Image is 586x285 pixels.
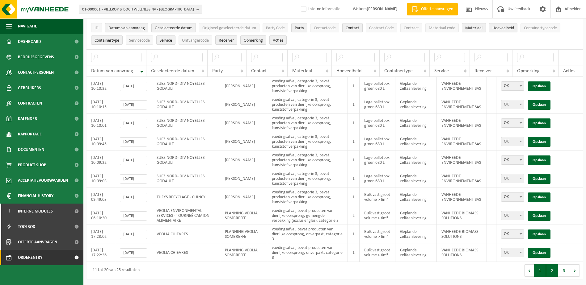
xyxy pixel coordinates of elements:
label: Interne informatie [300,5,340,14]
span: Servicecode [129,38,150,43]
td: 1 [348,225,360,243]
span: Contact [251,68,267,73]
a: Opslaan [528,192,550,202]
span: Containertypecode [524,26,557,31]
button: 1 [534,264,546,277]
a: Offerte aanvragen [407,3,458,15]
td: [PERSON_NAME] [220,132,267,151]
td: voedingsafval, bevat producten van dierlijke oorsprong, onverpakt, categorie 3 [267,225,348,243]
td: 1 [348,169,360,188]
td: 1 [348,95,360,114]
a: Opslaan [528,174,550,184]
span: Gebruikers [18,80,41,96]
td: VANHEEDE ENVIRONNEMENT SAS [437,95,487,114]
button: 01-000001 - VILLEROY & BOCH WELLNESS NV - [GEOGRAPHIC_DATA] [79,5,202,14]
td: Lage palletbox groen 680 L [360,114,395,132]
td: VEOLIA CHIEVRES [152,225,220,243]
span: OK [501,248,524,257]
td: Geplande zelfaanlevering [395,132,437,151]
span: Contact [346,26,359,31]
span: Contract [404,26,419,31]
td: [DATE] 10:10:32 [86,77,115,95]
td: voedingsafval, categorie 3, bevat producten van dierlijke oorsprong, kunststof verpakking [267,151,348,169]
td: 2 [348,206,360,225]
td: [PERSON_NAME] [220,188,267,206]
td: voedingsafval, categorie 3, bevat producten van dierlijke oorsprong, kunststof verpakking [267,95,348,114]
td: VEOLIA ENVIRONMENTAL SERVICES - TOURNEÉ CAMION ALIMENTAIRE [152,206,220,225]
td: VANHEEDE ENVIRONNEMENT SAS [437,188,487,206]
button: Geselecteerde datumGeselecteerde datum: Activate to sort [151,23,196,32]
button: MateriaalMateriaal: Activate to sort [462,23,486,32]
span: Offerte aanvragen [419,6,455,12]
a: Opslaan [528,229,550,239]
span: OK [501,100,524,109]
td: VANHEEDE ENVIRONNEMENT SAS [437,151,487,169]
a: Opslaan [528,248,550,258]
span: OK [501,192,524,202]
td: voedingsafval, bevat producten van dierlijke oorsprong, onverpakt, categorie 3 [267,243,348,262]
td: Geplande zelfaanlevering [395,188,437,206]
span: Service [434,68,449,73]
span: OK [501,119,524,127]
span: Kalender [18,111,37,126]
span: Containertype [384,68,413,73]
td: Geplande zelfaanlevering [395,243,437,262]
td: [PERSON_NAME] [220,95,267,114]
td: Geplande zelfaanlevering [395,206,437,225]
td: [DATE] 17:22:36 [86,243,115,262]
td: THEYS RECYCLAGE - CUINCY [152,188,220,206]
span: Acties [273,38,283,43]
button: Materiaal codeMateriaal code: Activate to sort [425,23,459,32]
td: PLANNING VEOLIA SOMBREFFE [220,206,267,225]
td: Geplande zelfaanlevering [395,114,437,132]
span: Origineel geselecteerde datum [202,26,256,31]
td: Lage palletbox groen 680 L [360,132,395,151]
td: SUEZ NORD- DIV NOYELLES GODAULT [152,77,220,95]
td: SUEZ NORD- DIV NOYELLES GODAULT [152,169,220,188]
td: [DATE] 10:09:22 [86,151,115,169]
span: OK [501,82,524,90]
span: Datum van aanvraag [108,26,145,31]
td: PLANNING VEOLIA SOMBREFFE [220,225,267,243]
td: VANHEEDE BIOMASS SOLUTIONS [437,243,487,262]
span: Datum van aanvraag [91,68,133,73]
td: SUEZ NORD- DIV NOYELLES GODAULT [152,114,220,132]
span: Rapportage [18,126,42,142]
span: Materiaal [292,68,312,73]
a: Opslaan [528,118,550,128]
td: VANHEEDE ENVIRONNEMENT SAS [437,114,487,132]
span: Product Shop [18,157,46,173]
span: OK [501,81,524,91]
td: VANHEEDE ENVIRONNEMENT SAS [437,77,487,95]
strong: [PERSON_NAME] [367,7,398,11]
span: OK [501,211,524,220]
td: 1 [348,114,360,132]
td: Bulk vast groot volume > 6m³ [360,243,395,262]
button: PartyParty: Activate to sort [291,23,307,32]
span: Receiver [219,38,234,43]
button: Datum van aanvraagDatum van aanvraag: Activate to remove sorting [105,23,148,32]
td: 1 [348,243,360,262]
button: ServicecodeServicecode: Activate to sort [126,35,153,45]
td: 1 [348,151,360,169]
td: [PERSON_NAME] [220,151,267,169]
td: Geplande zelfaanlevering [395,169,437,188]
td: VANHEEDE ENVIRONNEMENT SAS [437,132,487,151]
span: Offerte aanvragen [18,234,57,250]
span: OK [501,248,524,257]
span: OK [501,230,524,238]
button: Party CodeParty Code: Activate to sort [263,23,288,32]
span: Receiver [474,68,492,73]
td: voedingsafval, categorie 3, bevat producten van dierlijke oorsprong, kunststof verpakking [267,77,348,95]
button: ContainertypecodeContainertypecode: Activate to sort [521,23,560,32]
td: VANHEEDE ENVIRONNEMENT SAS [437,169,487,188]
a: Opslaan [528,137,550,147]
td: [DATE] 06:10:30 [86,206,115,225]
span: Hoeveelheid [336,68,361,73]
td: Geplande zelfaanlevering [395,95,437,114]
span: OK [501,137,524,146]
td: SUEZ NORD- DIV NOYELLES GODAULT [152,151,220,169]
span: Contactcode [314,26,336,31]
